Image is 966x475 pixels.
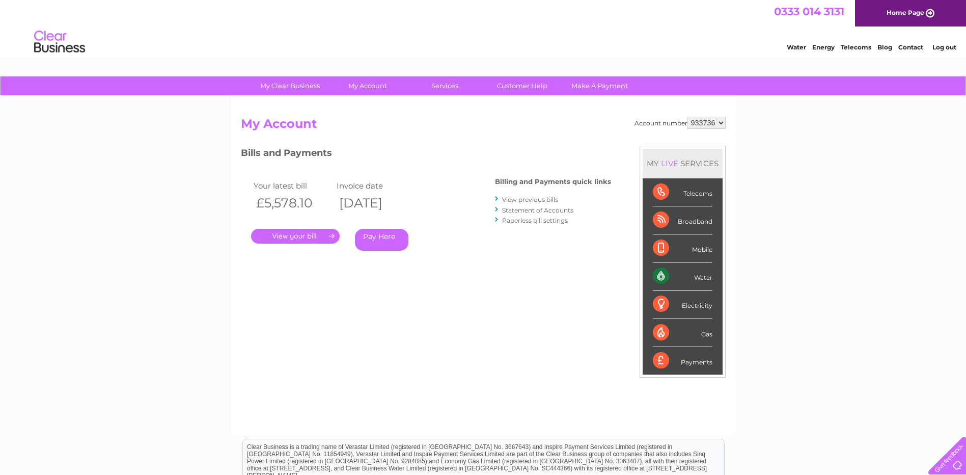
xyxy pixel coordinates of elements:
[248,76,332,95] a: My Clear Business
[502,196,558,203] a: View previous bills
[774,5,844,18] a: 0333 014 3131
[243,6,724,49] div: Clear Business is a trading name of Verastar Limited (registered in [GEOGRAPHIC_DATA] No. 3667643...
[653,178,712,206] div: Telecoms
[653,262,712,291] div: Water
[495,178,611,186] h4: Billing and Payments quick links
[932,43,956,51] a: Log out
[241,146,611,164] h3: Bills and Payments
[502,217,568,224] a: Paperless bill settings
[251,179,335,193] td: Your latest bill
[251,229,340,244] a: .
[241,117,726,136] h2: My Account
[653,206,712,234] div: Broadband
[787,43,806,51] a: Water
[502,206,573,214] a: Statement of Accounts
[558,76,642,95] a: Make A Payment
[334,179,418,193] td: Invoice date
[34,27,86,58] img: logo.png
[480,76,564,95] a: Customer Help
[355,229,408,251] a: Pay Here
[653,319,712,347] div: Gas
[653,347,712,375] div: Payments
[898,43,923,51] a: Contact
[653,291,712,319] div: Electricity
[251,193,335,214] th: £5,578.10
[403,76,487,95] a: Services
[643,149,723,178] div: MY SERVICES
[877,43,892,51] a: Blog
[325,76,409,95] a: My Account
[334,193,418,214] th: [DATE]
[812,43,835,51] a: Energy
[659,159,680,168] div: LIVE
[653,234,712,262] div: Mobile
[634,117,726,129] div: Account number
[841,43,871,51] a: Telecoms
